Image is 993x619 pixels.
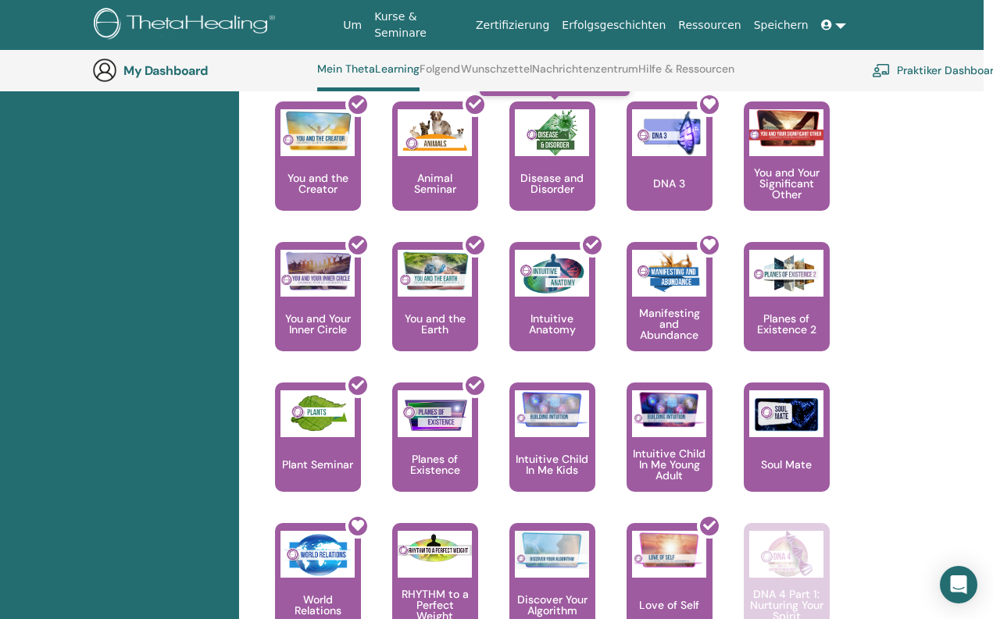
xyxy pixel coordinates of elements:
p: Love of Self [633,599,705,610]
img: Intuitive Child In Me Young Adult [632,390,706,429]
a: Erfolgsgeschichten [555,11,672,40]
img: Plant Seminar [280,390,355,437]
a: Planes of Existence 2 Planes of Existence 2 [744,242,830,382]
img: You and the Creator [280,109,355,152]
img: You and Your Inner Circle [280,250,355,292]
a: Intuitive Child In Me Kids Intuitive Child In Me Kids [509,382,595,523]
p: You and Your Inner Circle [275,313,361,335]
a: Manifesting and Abundance Manifesting and Abundance [627,242,713,382]
p: Intuitive Child In Me Young Adult [627,448,713,481]
img: Intuitive Child In Me Kids [515,390,589,429]
a: Mein ThetaLearning [317,62,420,91]
a: Speichern [748,11,815,40]
a: Ressourcen [672,11,747,40]
img: Intuitive Anatomy [515,250,589,297]
img: You and the Earth [398,250,472,292]
img: DNA 4 Part 1: Nurturing Your Spirit [749,531,823,578]
a: Intuitive Child In Me Young Adult Intuitive Child In Me Young Adult [627,382,713,523]
img: generic-user-icon.jpg [92,58,117,83]
p: Planes of Existence 2 [744,313,830,335]
p: Soul Mate [755,459,818,470]
a: Wunschzettel [461,62,532,87]
p: Discover Your Algorithm [509,594,595,616]
a: Plant Seminar Plant Seminar [275,382,361,523]
a: Hilfe & Ressourcen [638,62,734,87]
p: Planes of Existence [392,454,478,475]
img: Love of Self [632,531,706,569]
img: chalkboard-teacher.svg [872,63,891,77]
a: Nachrichtenzentrum [532,62,638,87]
img: logo.png [94,8,280,43]
p: You and Your Significant Other [744,167,830,200]
img: Planes of Existence 2 [749,250,823,297]
a: You and Your Significant Other You and Your Significant Other [744,101,830,242]
img: Soul Mate [749,390,823,437]
a: Develop awareness and understanding of the complexities of the body... Disease and Disorder Disea... [509,101,595,242]
img: Disease and Disorder [515,109,589,156]
p: You and the Earth [392,313,478,335]
a: Folgend [420,62,460,87]
a: DNA 3 DNA 3 [627,101,713,242]
p: Plant Seminar [276,459,359,470]
h3: My Dashboard [123,63,280,78]
a: You and the Creator You and the Creator [275,101,361,242]
a: Animal Seminar Animal Seminar [392,101,478,242]
span: Develop awareness and understanding of the complexities of the body... [480,46,630,96]
p: World Relations [275,594,361,616]
p: You and the Creator [275,173,361,194]
a: Zertifizierung [470,11,555,40]
div: Open Intercom Messenger [940,566,977,603]
a: You and the Earth You and the Earth [392,242,478,382]
img: Planes of Existence [398,390,472,437]
img: DNA 3 [632,109,706,156]
p: Animal Seminar [392,173,478,194]
img: Manifesting and Abundance [632,250,706,297]
img: World Relations [280,531,355,578]
p: Intuitive Child In Me Kids [509,454,595,475]
img: Discover Your Algorithm [515,531,589,569]
a: Intuitive Anatomy Intuitive Anatomy [509,242,595,382]
a: Planes of Existence Planes of Existence [392,382,478,523]
p: Manifesting and Abundance [627,308,713,340]
a: Um [337,11,368,40]
p: Intuitive Anatomy [509,313,595,335]
a: Kurse & Seminare [368,2,470,48]
a: You and Your Inner Circle You and Your Inner Circle [275,242,361,382]
img: You and Your Significant Other [749,109,823,148]
img: Animal Seminar [398,109,472,156]
a: Soul Mate Soul Mate [744,382,830,523]
img: RHYTHM to a Perfect Weight [398,531,472,567]
p: Disease and Disorder [509,173,595,194]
